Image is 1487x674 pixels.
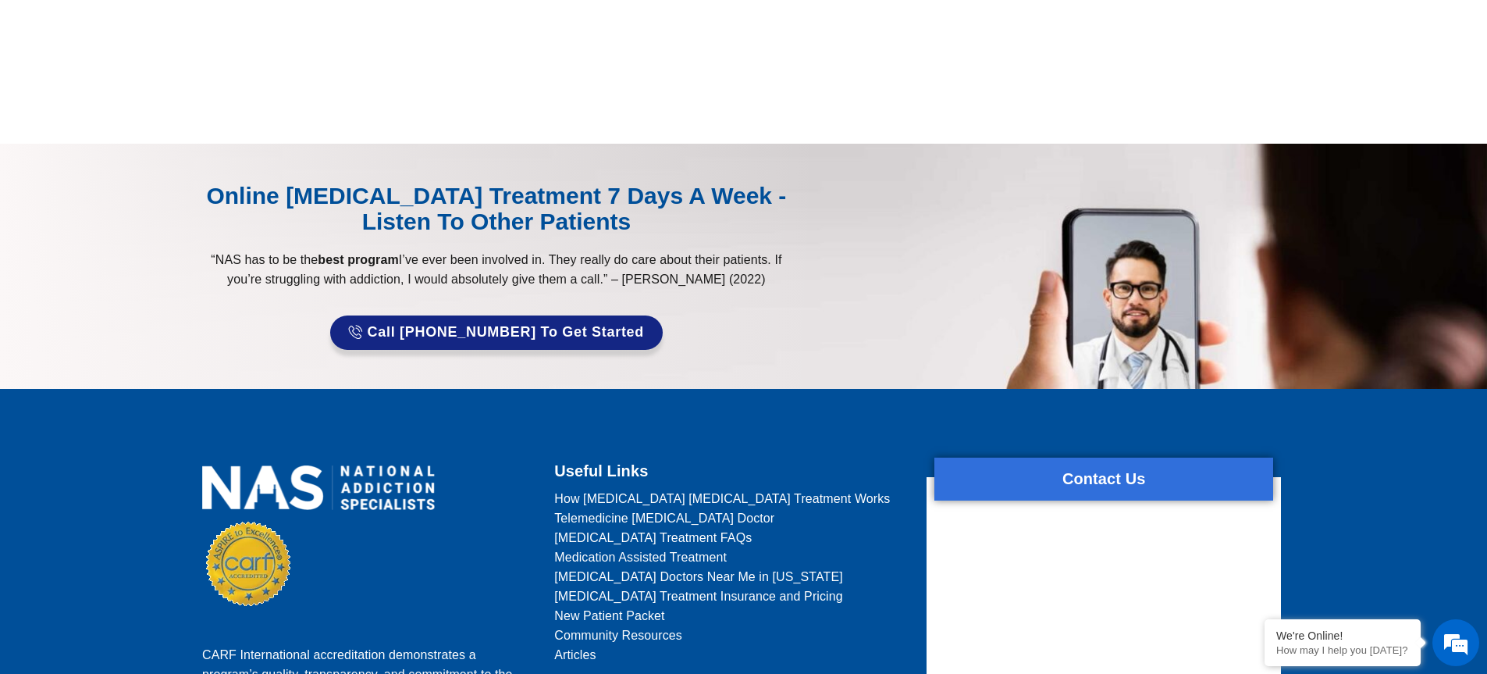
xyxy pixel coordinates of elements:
[554,567,843,587] span: [MEDICAL_DATA] Doctors Near Me in [US_STATE]
[554,567,907,587] a: [MEDICAL_DATA] Doctors Near Me in [US_STATE]
[554,489,890,508] span: How [MEDICAL_DATA] [MEDICAL_DATA] Treatment Works
[554,645,907,665] a: Articles
[554,626,682,645] span: Community Resources
[554,547,907,567] a: Medication Assisted Treatment
[1276,644,1409,656] p: How may I help you today?
[1276,629,1409,642] div: We're Online!
[256,8,293,45] div: Minimize live chat window
[554,587,843,606] span: [MEDICAL_DATA] Treatment Insurance and Pricing
[8,426,297,481] textarea: Type your message and hit 'Enter'
[202,465,435,510] img: national addiction specialists online suboxone doctors clinic for opioid addiction treatment
[554,606,907,626] a: New Patient Packet
[554,626,907,645] a: Community Resources
[554,508,907,528] a: Telemedicine [MEDICAL_DATA] Doctor
[554,489,907,508] a: How [MEDICAL_DATA] [MEDICAL_DATA] Treatment Works
[330,316,663,350] a: Call [PHONE_NUMBER] to Get Started
[554,547,727,567] span: Medication Assisted Treatment
[554,587,907,606] a: [MEDICAL_DATA] Treatment Insurance and Pricing
[554,458,907,485] h2: Useful Links
[194,183,799,234] div: Online [MEDICAL_DATA] Treatment 7 Days A Week - Listen to Other Patients
[554,645,596,665] span: Articles
[206,522,290,606] img: CARF Seal
[934,465,1273,493] h2: Contact Us
[194,250,799,289] p: “NAS has to be the I’ve ever been involved in. They really do care about their patients. If you’r...
[554,528,907,547] a: [MEDICAL_DATA] Treatment FAQs
[368,325,645,341] span: Call [PHONE_NUMBER] to Get Started
[554,606,664,626] span: New Patient Packet
[17,80,41,104] div: Navigation go back
[91,197,215,355] span: We're online!
[554,528,752,547] span: [MEDICAL_DATA] Treatment FAQs
[554,508,774,528] span: Telemedicine [MEDICAL_DATA] Doctor
[105,82,286,102] div: Chat with us now
[318,253,398,266] strong: best program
